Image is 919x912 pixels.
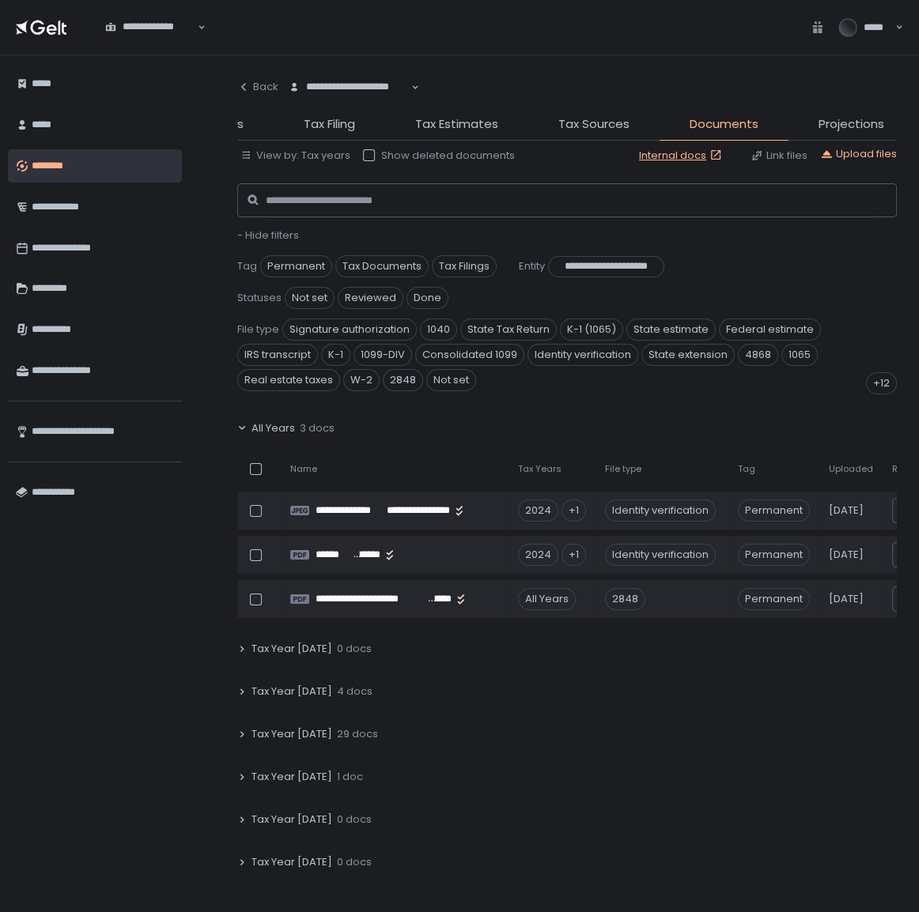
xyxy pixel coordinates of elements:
div: 2024 [518,499,558,522]
span: Uploaded [829,463,873,475]
div: Back [237,80,278,94]
span: Tax Filings [432,255,497,277]
span: Tax Estimates [415,115,498,134]
span: 1 doc [337,770,363,784]
span: 2848 [383,369,423,391]
span: Signature authorization [282,318,417,341]
span: K-1 [321,344,350,366]
span: Done [407,287,448,309]
a: Internal docs [639,149,725,163]
span: Tax Year [DATE] [251,812,332,827]
span: Tax Year [DATE] [251,642,332,656]
span: Consolidated 1099 [415,344,524,366]
span: Identity verification [528,344,638,366]
span: Real estate taxes [237,369,340,391]
div: +1 [562,499,586,522]
span: 0 docs [337,855,372,869]
span: Permanent [738,544,810,566]
span: Name [290,463,317,475]
span: Not set [426,369,476,391]
button: - Hide filters [237,228,299,243]
span: File type [605,463,641,475]
span: Permanent [738,499,810,522]
span: Documents [690,115,758,134]
div: Identity verification [605,544,716,566]
span: 1065 [781,344,818,366]
div: All Years [518,588,576,610]
div: Identity verification [605,499,716,522]
span: 0 docs [337,812,372,827]
span: Tax Years [518,463,562,475]
span: Tax Year [DATE] [251,855,332,869]
span: File type [237,322,279,337]
span: Tag [738,463,755,475]
span: Tax Year [DATE] [251,770,332,784]
div: 2024 [518,544,558,566]
span: Permanent [738,588,810,610]
span: Tax Sources [558,115,630,134]
span: Statuses [237,291,282,305]
span: [DATE] [829,548,864,562]
div: 2848 [605,588,645,610]
span: [DATE] [829,592,864,606]
span: Not set [285,287,335,309]
span: Tax Filing [304,115,355,134]
span: [DATE] [829,503,864,518]
span: Tax Year [DATE] [251,684,332,699]
span: 1040 [420,318,457,341]
span: 0 docs [337,642,372,656]
span: 29 docs [337,727,378,741]
span: Tag [237,259,257,273]
span: Projections [819,115,884,134]
span: State Tax Return [460,318,557,341]
input: Search for option [289,94,410,110]
input: Search for option [105,34,196,50]
div: +12 [866,372,897,394]
button: Upload files [820,147,897,161]
span: 3 docs [300,421,335,435]
span: 4 docs [337,684,373,699]
div: Search for option [95,11,206,43]
span: Tax Documents [335,255,429,277]
span: 4868 [738,344,778,366]
span: 1099-DIV [354,344,412,366]
div: Search for option [278,71,419,104]
span: IRS transcript [237,344,318,366]
div: +1 [562,544,586,566]
span: W-2 [343,369,380,391]
button: Back [237,71,278,103]
span: Federal estimate [719,318,821,341]
span: All Years [251,421,295,435]
span: State extension [641,344,735,366]
span: State estimate [626,318,716,341]
span: Entity [519,259,545,273]
span: Permanent [260,255,332,277]
button: Link files [751,149,807,163]
span: Tax Year [DATE] [251,727,332,741]
span: K-1 (1065) [560,318,623,341]
span: Reviewed [338,287,403,309]
button: View by: Tax years [240,149,350,163]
